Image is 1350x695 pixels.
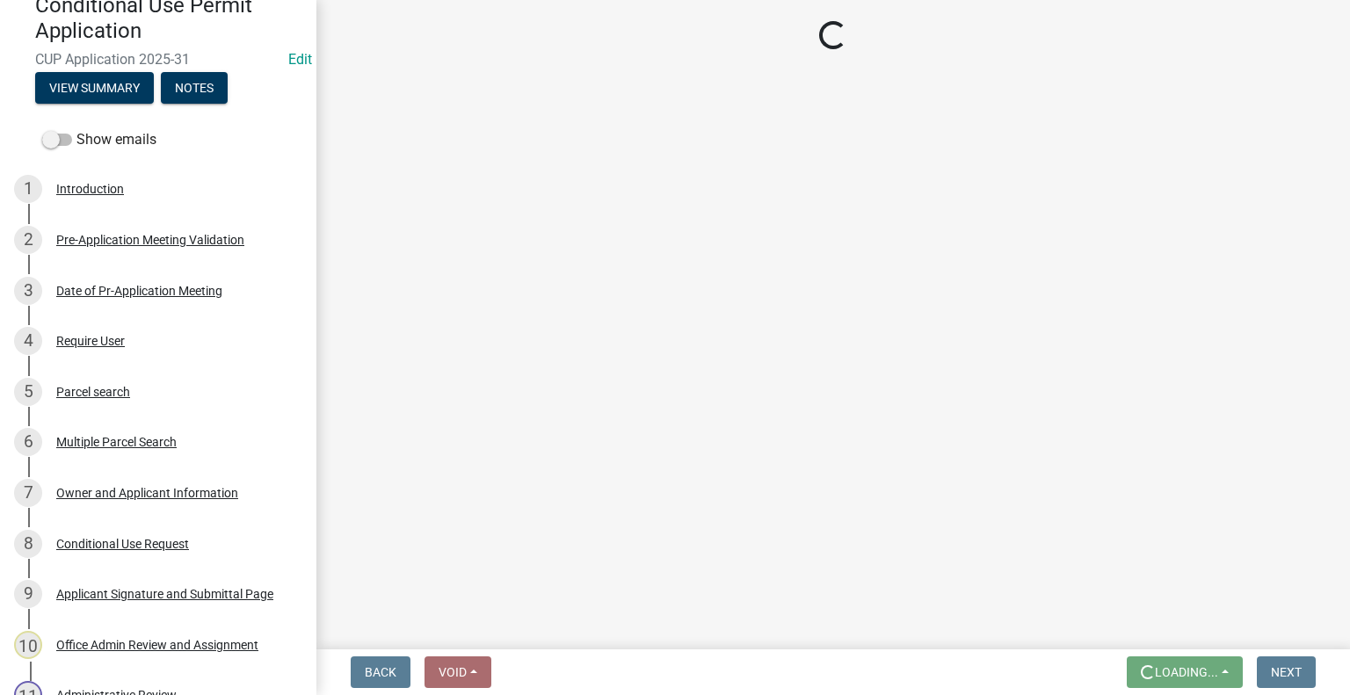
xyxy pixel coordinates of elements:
[14,378,42,406] div: 5
[14,226,42,254] div: 2
[56,588,273,600] div: Applicant Signature and Submittal Page
[14,530,42,558] div: 8
[365,665,396,679] span: Back
[56,183,124,195] div: Introduction
[56,335,125,347] div: Require User
[14,277,42,305] div: 3
[161,72,228,104] button: Notes
[56,538,189,550] div: Conditional Use Request
[1257,656,1316,688] button: Next
[56,639,258,651] div: Office Admin Review and Assignment
[14,327,42,355] div: 4
[56,436,177,448] div: Multiple Parcel Search
[35,72,154,104] button: View Summary
[425,656,491,688] button: Void
[14,479,42,507] div: 7
[56,386,130,398] div: Parcel search
[35,82,154,96] wm-modal-confirm: Summary
[14,580,42,608] div: 9
[14,428,42,456] div: 6
[1271,665,1302,679] span: Next
[42,129,156,150] label: Show emails
[56,285,222,297] div: Date of Pr-Application Meeting
[56,487,238,499] div: Owner and Applicant Information
[14,175,42,203] div: 1
[1155,665,1218,679] span: Loading...
[14,631,42,659] div: 10
[35,51,281,68] span: CUP Application 2025-31
[161,82,228,96] wm-modal-confirm: Notes
[351,656,410,688] button: Back
[1127,656,1243,688] button: Loading...
[56,234,244,246] div: Pre-Application Meeting Validation
[288,51,312,68] a: Edit
[288,51,312,68] wm-modal-confirm: Edit Application Number
[439,665,467,679] span: Void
